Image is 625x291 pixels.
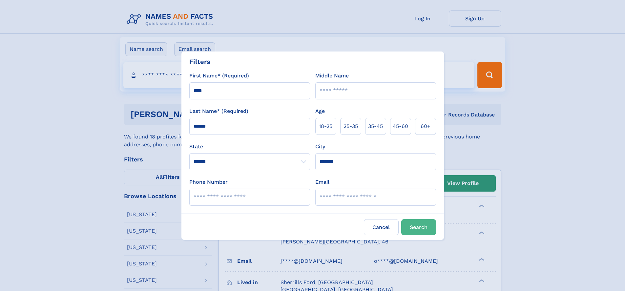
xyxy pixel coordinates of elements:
[189,107,248,115] label: Last Name* (Required)
[344,122,358,130] span: 25‑35
[189,143,310,151] label: State
[189,57,210,67] div: Filters
[368,122,383,130] span: 35‑45
[401,219,436,235] button: Search
[189,178,228,186] label: Phone Number
[421,122,430,130] span: 60+
[364,219,399,235] label: Cancel
[315,143,325,151] label: City
[315,72,349,80] label: Middle Name
[315,107,325,115] label: Age
[315,178,329,186] label: Email
[393,122,408,130] span: 45‑60
[189,72,249,80] label: First Name* (Required)
[319,122,332,130] span: 18‑25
